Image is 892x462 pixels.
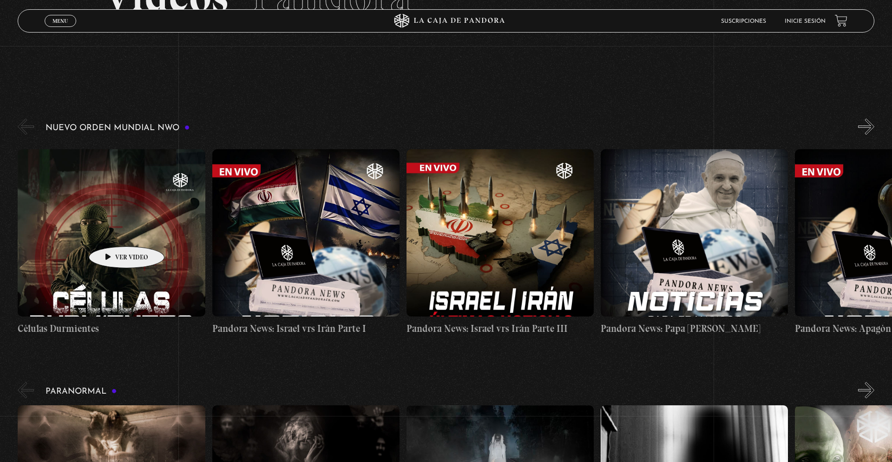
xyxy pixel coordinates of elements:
[50,26,72,33] span: Cerrar
[407,142,594,343] a: Pandora News: Israel vrs Irán Parte III
[212,142,400,343] a: Pandora News: Israel vrs Irán Parte I
[18,321,205,336] h4: Células Durmientes
[18,142,205,343] a: Células Durmientes
[18,119,34,135] button: Previous
[858,119,874,135] button: Next
[785,19,826,24] a: Inicie sesión
[18,382,34,398] button: Previous
[46,124,190,132] h3: Nuevo Orden Mundial NWO
[407,321,594,336] h4: Pandora News: Israel vrs Irán Parte III
[835,14,847,27] a: View your shopping cart
[721,19,766,24] a: Suscripciones
[46,387,117,396] h3: Paranormal
[52,18,68,24] span: Menu
[601,321,788,336] h4: Pandora News: Papa [PERSON_NAME]
[858,382,874,398] button: Next
[212,321,400,336] h4: Pandora News: Israel vrs Irán Parte I
[601,142,788,343] a: Pandora News: Papa [PERSON_NAME]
